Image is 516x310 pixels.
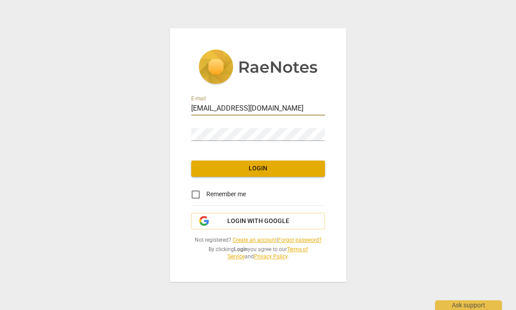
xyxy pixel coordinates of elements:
span: Login [198,164,318,173]
span: Not registered? | [191,236,325,244]
a: Forgot password? [278,237,322,243]
button: Login [191,161,325,177]
span: Remember me [206,190,246,199]
a: Create an account [233,237,277,243]
label: E-mail [191,96,206,101]
img: 5ac2273c67554f335776073100b6d88f.svg [198,50,318,86]
span: By clicking you agree to our and . [191,246,325,260]
div: Ask support [435,300,502,310]
span: Login with Google [227,217,289,226]
b: Login [234,246,248,252]
a: Privacy Policy [254,253,287,260]
button: Login with Google [191,213,325,230]
a: Terms of Service [228,246,308,260]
